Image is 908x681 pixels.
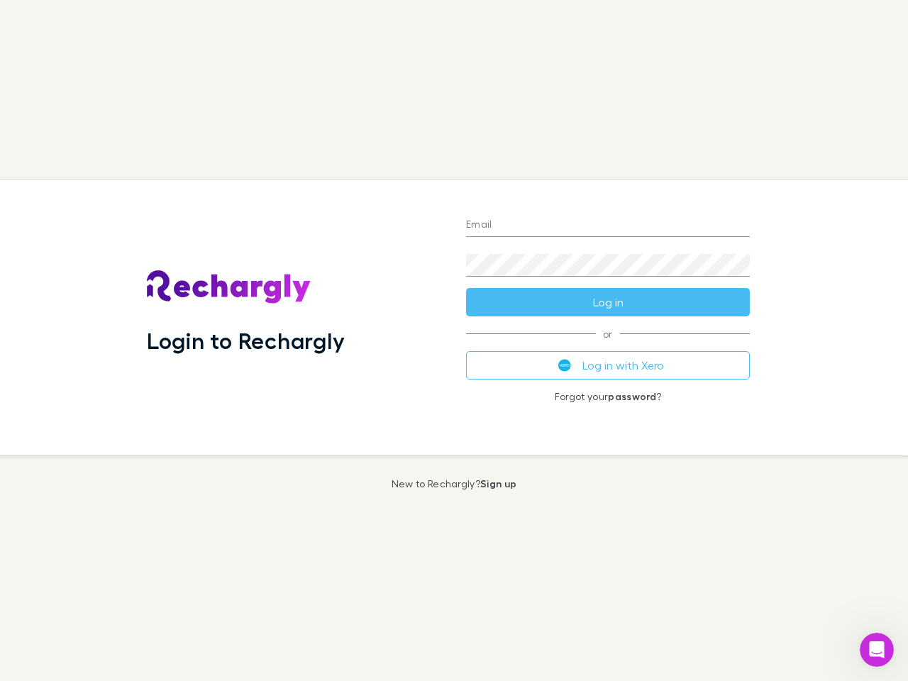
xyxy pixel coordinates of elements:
a: password [608,390,656,402]
a: Sign up [480,477,516,489]
img: Rechargly's Logo [147,270,311,304]
h1: Login to Rechargly [147,327,345,354]
img: Xero's logo [558,359,571,372]
button: Log in [466,288,750,316]
p: Forgot your ? [466,391,750,402]
button: Log in with Xero [466,351,750,380]
iframe: Intercom live chat [860,633,894,667]
p: New to Rechargly? [392,478,517,489]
